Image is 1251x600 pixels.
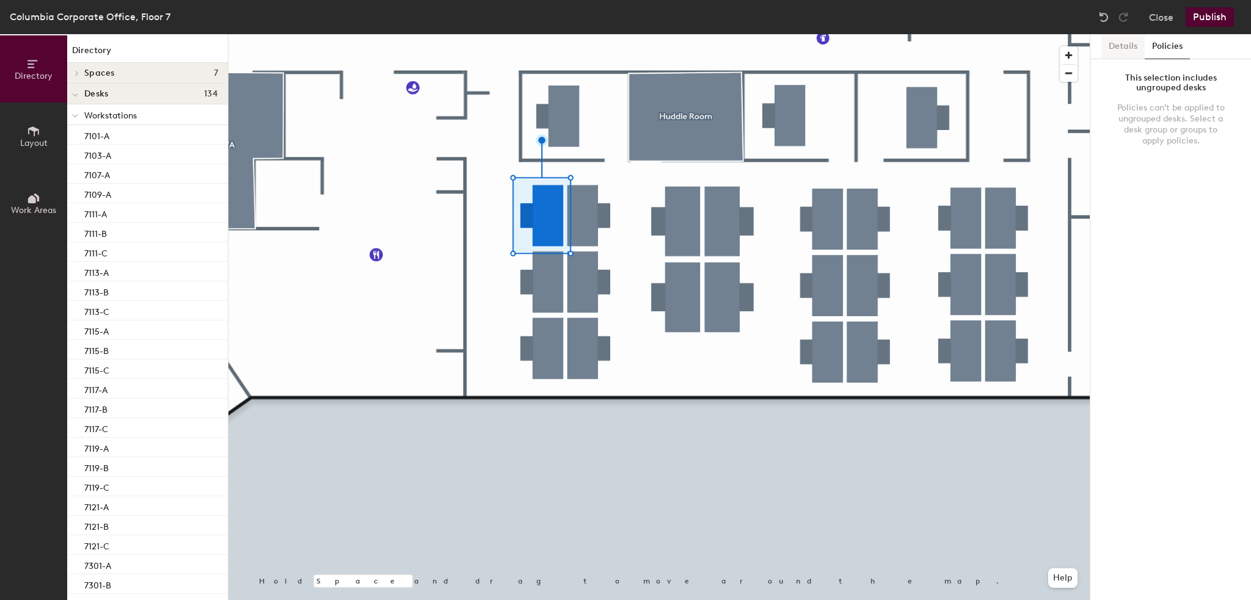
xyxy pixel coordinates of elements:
p: 7113-C [84,303,109,317]
p: 7301-A [84,557,111,571]
div: This selection includes ungrouped desks [1115,73,1227,93]
span: Directory [15,71,53,81]
button: Details [1101,34,1145,59]
span: Layout [20,138,48,148]
span: Workstations [84,110,137,121]
p: 7113-B [84,284,109,298]
button: Close [1149,7,1173,27]
button: Help [1048,568,1078,588]
img: Undo [1098,11,1110,23]
p: 7111-C [84,245,108,259]
p: 7111-A [84,206,107,220]
span: 7 [214,68,218,78]
button: Publish [1186,7,1234,27]
p: 7119-C [84,479,109,493]
img: Redo [1117,11,1129,23]
span: 134 [204,89,218,99]
div: Columbia Corporate Office, Floor 7 [10,9,170,24]
p: 7301-B [84,577,111,591]
p: 7121-B [84,518,109,532]
p: 7109-A [84,186,111,200]
span: Desks [84,89,108,99]
h1: Directory [67,44,228,63]
p: 7113-A [84,264,109,278]
p: 7121-A [84,499,109,513]
p: 7111-B [84,225,107,239]
button: Policies [1145,34,1190,59]
p: 7115-B [84,342,109,356]
p: 7117-C [84,421,108,435]
p: 7117-B [84,401,108,415]
p: 7103-A [84,147,111,161]
p: 7107-A [84,167,110,181]
span: Spaces [84,68,115,78]
p: 7115-A [84,323,109,337]
div: Policies can't be applied to ungrouped desks. Select a desk group or groups to apply policies. [1115,103,1227,146]
p: 7121-C [84,538,109,552]
p: 7119-B [84,460,109,474]
p: 7117-A [84,381,108,396]
p: 7119-A [84,440,109,454]
p: 7101-A [84,128,109,142]
span: Work Areas [11,205,56,215]
p: 7115-C [84,362,109,376]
